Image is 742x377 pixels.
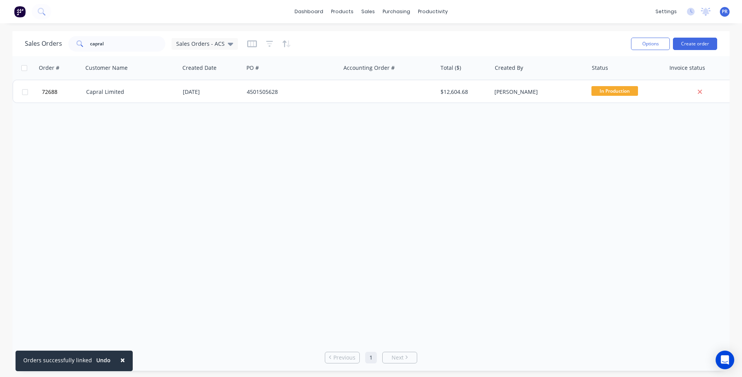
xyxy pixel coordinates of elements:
div: Capral Limited [86,88,172,96]
div: Total ($) [440,64,461,72]
button: 72688 [40,80,86,104]
span: Sales Orders - ACS [176,40,225,48]
div: $12,604.68 [440,88,486,96]
div: Created By [495,64,523,72]
button: Close [113,351,133,369]
div: sales [357,6,379,17]
div: productivity [414,6,452,17]
img: Factory [14,6,26,17]
a: dashboard [291,6,327,17]
div: PO # [246,64,259,72]
div: Accounting Order # [343,64,395,72]
span: PR [722,8,728,15]
a: Previous page [325,354,359,361]
div: settings [652,6,681,17]
div: Status [592,64,608,72]
input: Search... [90,36,166,52]
span: In Production [591,86,638,96]
div: Invoice status [669,64,705,72]
span: Next [392,354,404,361]
div: Order # [39,64,59,72]
div: Created Date [182,64,217,72]
div: Open Intercom Messenger [716,351,734,369]
span: 72688 [42,88,57,96]
div: Customer Name [85,64,128,72]
button: Create order [673,38,717,50]
div: [PERSON_NAME] [494,88,581,96]
button: Options [631,38,670,50]
div: Orders successfully linked [23,356,92,364]
div: [DATE] [183,88,241,96]
button: Undo [92,355,115,366]
div: 4501505628 [247,88,333,96]
span: Previous [333,354,355,361]
ul: Pagination [322,352,420,363]
h1: Sales Orders [25,40,62,47]
div: purchasing [379,6,414,17]
a: Next page [383,354,417,361]
span: × [120,355,125,365]
div: products [327,6,357,17]
a: Page 1 is your current page [365,352,377,363]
